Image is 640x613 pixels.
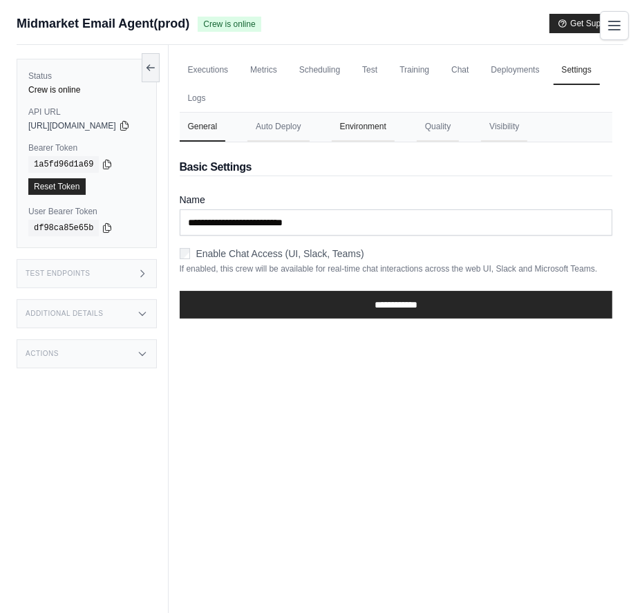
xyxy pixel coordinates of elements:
[180,113,613,142] nav: Tabs
[242,56,285,85] a: Metrics
[196,247,364,261] label: Enable Chat Access (UI, Slack, Teams)
[180,159,613,176] h2: Basic Settings
[180,56,237,85] a: Executions
[571,547,640,613] iframe: Chat Widget
[443,56,477,85] a: Chat
[28,206,145,217] label: User Bearer Token
[600,11,629,40] button: Toggle navigation
[28,120,116,131] span: [URL][DOMAIN_NAME]
[28,70,145,82] label: Status
[198,17,261,32] span: Crew is online
[17,14,189,33] span: Midmarket Email Agent(prod)
[417,113,459,142] button: Quality
[481,113,527,142] button: Visibility
[549,14,623,33] button: Get Support
[291,56,348,85] a: Scheduling
[26,310,103,318] h3: Additional Details
[483,56,548,85] a: Deployments
[28,220,99,236] code: df98ca85e65b
[354,56,386,85] a: Test
[180,263,613,274] p: If enabled, this crew will be available for real-time chat interactions across the web UI, Slack ...
[247,113,309,142] button: Auto Deploy
[26,350,59,358] h3: Actions
[180,193,613,207] label: Name
[180,84,214,113] a: Logs
[391,56,437,85] a: Training
[28,106,145,117] label: API URL
[28,142,145,153] label: Bearer Token
[28,84,145,95] div: Crew is online
[28,178,86,195] a: Reset Token
[180,113,226,142] button: General
[554,56,600,85] a: Settings
[332,113,395,142] button: Environment
[28,156,99,173] code: 1a5fd96d1a69
[26,270,91,278] h3: Test Endpoints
